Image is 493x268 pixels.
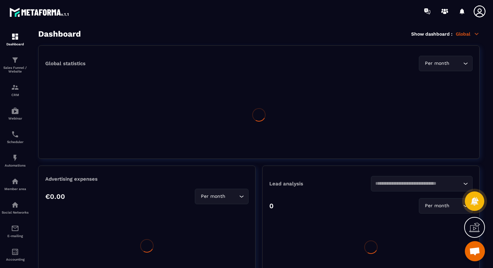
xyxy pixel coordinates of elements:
div: Search for option [419,198,473,214]
p: Dashboard [2,42,29,46]
div: Search for option [419,56,473,71]
a: formationformationDashboard [2,28,29,51]
p: 0 [269,202,274,210]
span: Per month [423,202,451,210]
input: Search for option [451,60,461,67]
p: Webinar [2,117,29,120]
p: Show dashboard : [411,31,452,37]
p: Automations [2,164,29,167]
p: Global [456,31,480,37]
img: email [11,224,19,232]
a: Ouvrir le chat [465,241,485,261]
p: Sales Funnel / Website [2,66,29,73]
img: social-network [11,201,19,209]
img: formation [11,56,19,64]
a: social-networksocial-networkSocial Networks [2,196,29,219]
div: Search for option [371,176,473,191]
a: schedulerschedulerScheduler [2,125,29,149]
p: Global statistics [45,60,86,66]
img: automations [11,177,19,185]
span: Per month [423,60,451,67]
a: automationsautomationsWebinar [2,102,29,125]
img: formation [11,33,19,41]
img: automations [11,107,19,115]
a: accountantaccountantAccounting [2,243,29,266]
img: scheduler [11,130,19,138]
p: Scheduler [2,140,29,144]
p: E-mailing [2,234,29,238]
img: formation [11,83,19,91]
a: emailemailE-mailing [2,219,29,243]
span: Per month [199,193,227,200]
img: accountant [11,248,19,256]
div: Search for option [195,189,249,204]
img: logo [9,6,70,18]
p: Advertising expenses [45,176,249,182]
input: Search for option [451,202,461,210]
p: Member area [2,187,29,191]
p: Accounting [2,258,29,261]
input: Search for option [227,193,237,200]
p: €0.00 [45,192,65,200]
a: automationsautomationsMember area [2,172,29,196]
h3: Dashboard [38,29,81,39]
a: automationsautomationsAutomations [2,149,29,172]
p: Lead analysis [269,181,371,187]
img: automations [11,154,19,162]
p: Social Networks [2,211,29,214]
a: formationformationSales Funnel / Website [2,51,29,78]
a: formationformationCRM [2,78,29,102]
p: CRM [2,93,29,97]
input: Search for option [375,180,461,187]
